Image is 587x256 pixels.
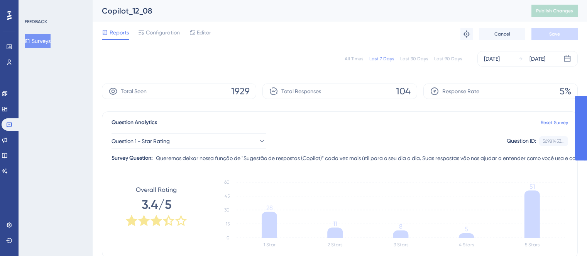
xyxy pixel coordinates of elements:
[266,204,273,212] tspan: 28
[507,136,536,146] div: Question ID:
[281,87,321,96] span: Total Responses
[112,137,170,146] span: Question 1 - Star Rating
[112,118,157,127] span: Question Analytics
[555,225,578,249] iframe: UserGuiding AI Assistant Launcher
[531,28,578,40] button: Save
[264,242,276,247] text: 1 Star
[328,242,342,247] text: 2 Stars
[226,221,230,227] tspan: 15
[225,193,230,199] tspan: 45
[396,85,411,97] span: 104
[549,31,560,37] span: Save
[459,242,474,247] text: 4 Stars
[399,223,403,230] tspan: 8
[121,87,147,96] span: Total Seen
[345,56,363,62] div: All Times
[434,56,462,62] div: Last 90 Days
[541,119,568,126] a: Reset Survey
[224,207,230,213] tspan: 30
[543,138,565,144] div: 56981453...
[146,28,180,37] span: Configuration
[529,183,535,190] tspan: 51
[142,196,171,213] span: 3.4/5
[231,85,250,97] span: 1929
[224,179,230,185] tspan: 60
[531,5,578,17] button: Publish Changes
[400,56,428,62] div: Last 30 Days
[197,28,211,37] span: Editor
[25,19,47,25] div: FEEDBACK
[333,220,337,227] tspan: 11
[525,242,540,247] text: 5 Stars
[112,154,153,163] div: Survey Question:
[110,28,129,37] span: Reports
[484,54,500,63] div: [DATE]
[112,133,266,149] button: Question 1 - Star Rating
[529,54,545,63] div: [DATE]
[479,28,525,40] button: Cancel
[465,225,468,233] tspan: 5
[560,85,571,97] span: 5%
[494,31,510,37] span: Cancel
[102,5,512,16] div: Copilot_12_08
[394,242,408,247] text: 3 Stars
[442,87,479,96] span: Response Rate
[25,34,51,48] button: Surveys
[136,185,177,195] span: Overall Rating
[369,56,394,62] div: Last 7 Days
[536,8,573,14] span: Publish Changes
[227,235,230,241] tspan: 0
